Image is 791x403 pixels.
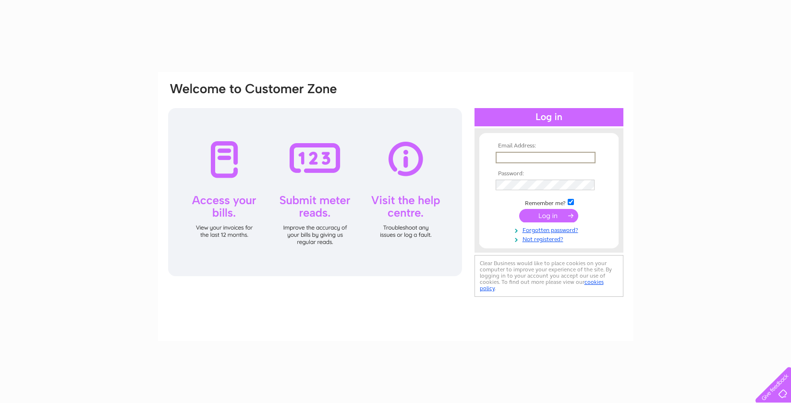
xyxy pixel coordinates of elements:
td: Remember me? [493,197,605,207]
input: Submit [519,209,578,222]
th: Password: [493,171,605,177]
th: Email Address: [493,143,605,149]
a: Forgotten password? [496,225,605,234]
a: Not registered? [496,234,605,243]
a: cookies policy [480,279,604,292]
div: Clear Business would like to place cookies on your computer to improve your experience of the sit... [475,255,623,297]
